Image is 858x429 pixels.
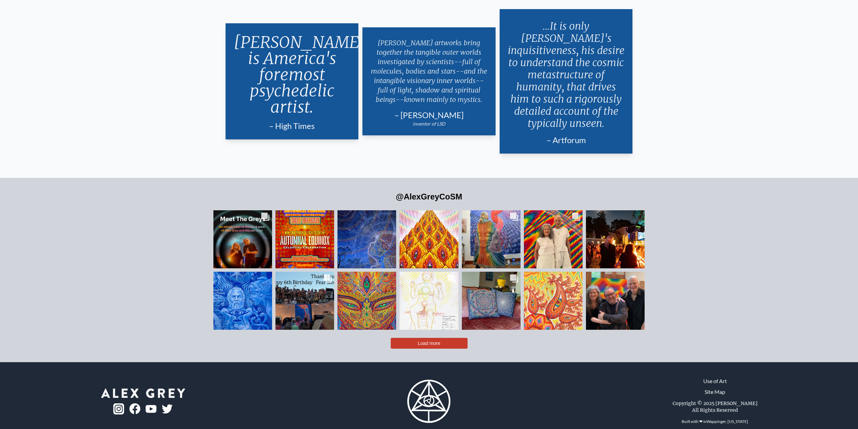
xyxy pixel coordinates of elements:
[586,202,645,276] img: Celebrate the September Full Moon at CoSM! 🌈 📍@chapelofsacredmirrors 🗓Sep...
[113,403,124,414] img: ig-logo.png
[275,210,334,268] a: ☀️ Autumnal Equinox Celestial Celebration ☀️ 🗓September 20 📍 46 Deer Hill ...
[462,210,521,269] img: Limited Release: Art Blankets Back from the vault only while supplies last: T...
[399,264,458,338] img: This will be the 30th year we have held the Body & Soul Art Intensive! Seats ...
[337,264,396,338] img: The Shining One is an angelic ally with flaming skin that I met in the divine...
[234,31,351,118] p: [PERSON_NAME] is America's foremost psychedelic artist.
[209,271,277,330] img: Theme of the Month: Sacramental Culture 🔗 Explore September Events at CoSM...
[213,272,272,330] a: Theme of the Month: Sacramental Culture 🔗 Explore September Events at CoSM...
[371,35,487,107] p: [PERSON_NAME] artworks bring together the tangible outer worlds investigated by scientists--full ...
[673,400,758,407] div: Copyright © 2025 [PERSON_NAME]
[234,120,351,131] div: – High Times
[418,341,440,346] span: Load more
[508,17,625,132] p: ...It is only [PERSON_NAME]'s inquisitiveness, his desire to understand the cosmic metastructure ...
[337,210,396,268] a: Happy Full Moon! Looking forward to seeing you this evening for CoSM’s Sept...
[462,272,521,330] a: Back to school! Cozy up your space with NEW Woven Pillows by @AlexGreyCoSM & ...
[371,110,487,120] div: – [PERSON_NAME]
[275,272,334,330] a: Six years ago today we had a listening party for the release of the incredibl...
[413,121,445,127] em: inventor of LSD
[337,202,396,276] img: Happy Full Moon! Looking forward to seeing you this evening for CoSM’s Sept...
[275,202,334,277] img: ☀️ Autumnal Equinox Celestial Celebration ☀️ 🗓September 20 📍 46 Deer Hill ...
[400,210,458,268] a: Looking forward to sharing the angels that I have recently been finishing up....
[400,272,458,330] a: This will be the 30th year we have held the Body & Soul Art Intensive! Seats ...
[692,407,738,413] div: All Rights Reserved
[707,419,748,424] a: Wappinger, [US_STATE]
[508,135,625,145] div: – Artforum
[399,202,458,276] img: Looking forward to sharing the angels that I have recently been finishing up....
[129,403,140,414] img: fb-logo.png
[146,405,156,413] img: youtube-logo.png
[337,272,396,330] a: The Shining One is an angelic ally with flaming skin that I met in the divine...
[586,210,645,268] a: Celebrate the September Full Moon at CoSM! 🌈 📍@chapelofsacredmirrors 🗓Sep...
[213,210,272,268] a: On June 19, the PORTAL Dome hosted an unforgettable evening with visionary ar...
[162,404,173,413] img: twitter-logo.png
[252,271,357,330] img: Six years ago today we had a listening party for the release of the incredibl...
[396,192,462,201] a: @AlexGreyCoSM
[586,272,645,330] a: Welcoming back @ottsonic for our 2025 OTTumnal Equinox Celestial Celebration...
[462,264,521,338] img: Back to school! Cozy up your space with NEW Woven Pillows by @AlexGreyCoSM & ...
[577,271,654,330] img: Welcoming back @ottsonic for our 2025 OTTumnal Equinox Celestial Celebration...
[524,272,583,330] a: A Psychomicrograph is an imagined tiny area, as in this microscopic detail of...
[524,210,583,269] img: Made some progress on the mural, "Joy in Spectral Rain" and had an awesome ti...
[524,264,583,338] img: A Psychomicrograph is an imagined tiny area, as in this microscopic detail of...
[679,416,751,427] div: Built with ❤ in
[705,388,725,396] a: Site Map
[391,338,468,349] button: Load more posts
[213,202,272,276] img: On June 19, the PORTAL Dome hosted an unforgettable evening with visionary ar...
[703,377,727,385] a: Use of Art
